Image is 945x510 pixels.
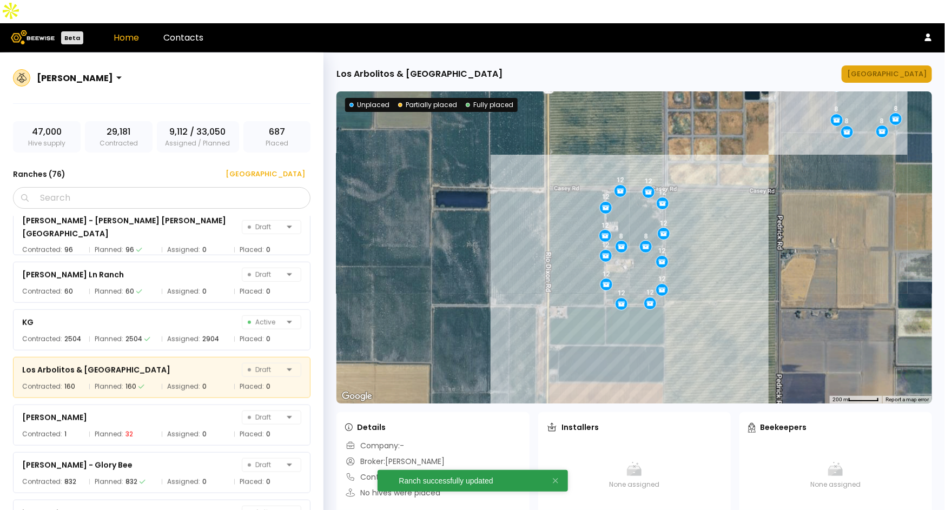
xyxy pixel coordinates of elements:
span: Planned: [95,244,123,255]
div: [GEOGRAPHIC_DATA] [847,69,927,80]
span: Assigned: [167,381,200,392]
div: 12 [617,176,624,183]
div: Broker: [PERSON_NAME] [345,456,445,467]
div: 2904 [202,334,219,345]
div: 12 [658,247,665,255]
div: [PERSON_NAME] [37,71,113,85]
span: Draft [248,459,282,472]
span: Draft [248,221,282,234]
div: Contacts: - [345,472,402,483]
div: 12 [646,289,654,296]
div: Company: - [345,440,404,452]
div: 8 [644,232,647,240]
span: 9,112 / 33,050 [170,125,226,138]
div: 12 [603,270,610,277]
div: 0 [202,244,207,255]
div: 12 [658,275,665,282]
img: Google [339,389,375,403]
div: 60 [125,286,134,297]
div: 96 [64,244,73,255]
div: 12 [602,221,609,229]
span: Assigned: [167,476,200,487]
span: Active [248,316,282,329]
div: [PERSON_NAME] - Glory Bee [22,459,133,472]
span: Planned: [95,476,123,487]
span: Contracted: [22,476,62,487]
div: 8 [845,117,849,124]
span: Assigned: [167,334,200,345]
div: 0 [266,381,270,392]
div: Beekeepers [748,422,807,433]
a: Open this area in Google Maps (opens a new window) [339,389,375,403]
div: [GEOGRAPHIC_DATA] [218,169,305,180]
span: 200 m [832,396,848,402]
div: 12 [660,219,668,227]
div: 0 [266,286,270,297]
div: Contracted [85,121,153,153]
div: 0 [266,476,270,487]
span: Placed: [240,476,264,487]
div: 2504 [125,334,142,345]
span: Placed: [240,334,264,345]
div: 160 [125,381,136,392]
button: [GEOGRAPHIC_DATA] [213,165,310,183]
div: Los Arbolitos & [GEOGRAPHIC_DATA] [336,68,503,81]
div: 160 [64,381,75,392]
div: 12 [658,189,666,196]
div: Ranch successfully updated [399,477,525,485]
div: No hives were placed [345,487,440,499]
span: Contracted: [22,244,62,255]
span: 29,181 [107,125,130,138]
button: Map Scale: 200 m per 53 pixels [829,396,882,403]
span: Placed: [240,244,264,255]
div: 832 [64,476,76,487]
div: 32 [125,429,133,440]
div: 0 [202,286,207,297]
span: Contracted: [22,334,62,345]
img: Beewise logo [11,30,55,44]
div: 0 [202,381,207,392]
span: Assigned: [167,429,200,440]
div: Placed [243,121,311,153]
span: Draft [248,268,282,281]
div: 0 [266,244,270,255]
span: Contracted: [22,286,62,297]
div: 0 [202,429,207,440]
div: 2504 [64,334,81,345]
div: 0 [202,476,207,487]
div: Unplaced [349,100,389,110]
span: 687 [269,125,285,138]
span: Planned: [95,429,123,440]
div: 12 [617,289,625,297]
div: 12 [602,193,609,200]
span: Placed: [240,286,264,297]
div: 8 [835,105,838,113]
h3: Ranches ( 76 ) [13,167,65,182]
div: Beta [61,31,83,44]
div: 1 [64,429,67,440]
div: Los Arbolitos & [GEOGRAPHIC_DATA] [22,363,170,376]
div: 8 [880,117,884,124]
a: Report a map error [885,396,929,402]
div: KG [22,316,34,329]
span: Draft [248,363,282,376]
span: Contracted: [22,381,62,392]
span: Placed: [240,381,264,392]
span: Planned: [95,286,123,297]
span: Draft [248,411,282,424]
button: [GEOGRAPHIC_DATA] [842,65,932,83]
div: 0 [266,334,270,345]
div: Partially placed [398,100,457,110]
span: Contracted: [22,429,62,440]
div: Fully placed [466,100,513,110]
div: Assigned / Planned [157,121,239,153]
div: 12 [602,241,609,248]
div: [PERSON_NAME] - [PERSON_NAME] [PERSON_NAME][GEOGRAPHIC_DATA] [22,214,242,240]
div: 8 [619,232,623,240]
div: Details [345,422,386,433]
span: Planned: [95,334,123,345]
span: Placed: [240,429,264,440]
div: Installers [547,422,599,433]
span: Assigned: [167,244,200,255]
a: Home [114,31,139,44]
